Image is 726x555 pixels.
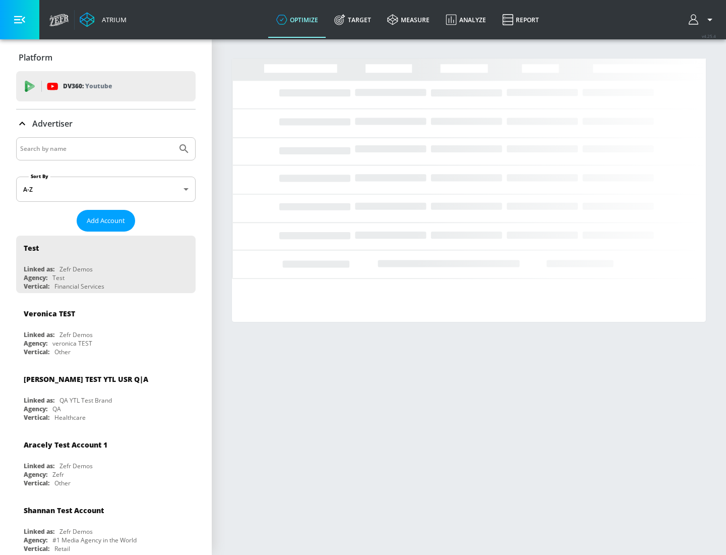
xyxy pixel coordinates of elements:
div: [PERSON_NAME] TEST YTL USR Q|ALinked as:QA YTL Test BrandAgency:QAVertical:Healthcare [16,367,196,424]
div: Agency: [24,339,47,348]
div: DV360: Youtube [16,71,196,101]
div: Vertical: [24,479,49,487]
div: Agency: [24,536,47,544]
div: Atrium [98,15,127,24]
div: Linked as: [24,330,54,339]
div: Other [54,348,71,356]
div: TestLinked as:Zefr DemosAgency:TestVertical:Financial Services [16,236,196,293]
div: Other [54,479,71,487]
p: Platform [19,52,52,63]
a: Atrium [80,12,127,27]
div: Platform [16,43,196,72]
div: Linked as: [24,396,54,405]
div: Linked as: [24,265,54,273]
div: Agency: [24,273,47,282]
div: Healthcare [54,413,86,422]
label: Sort By [29,173,50,180]
div: A-Z [16,177,196,202]
div: Zefr [52,470,64,479]
a: Analyze [438,2,494,38]
div: Vertical: [24,413,49,422]
p: Advertiser [32,118,73,129]
div: Vertical: [24,282,49,291]
span: v 4.25.4 [702,33,716,39]
a: Report [494,2,547,38]
div: Vertical: [24,348,49,356]
div: Linked as: [24,527,54,536]
div: [PERSON_NAME] TEST YTL USR Q|A [24,374,148,384]
a: measure [379,2,438,38]
div: QA [52,405,61,413]
div: Shannan Test Account [24,506,104,515]
div: Agency: [24,405,47,413]
div: Vertical: [24,544,49,553]
div: Veronica TESTLinked as:Zefr DemosAgency:veronica TESTVertical:Other [16,301,196,359]
div: Test [52,273,65,282]
div: Advertiser [16,109,196,138]
div: Retail [54,544,70,553]
div: Aracely Test Account 1Linked as:Zefr DemosAgency:ZefrVertical:Other [16,432,196,490]
div: Zefr Demos [59,330,93,339]
div: Zefr Demos [59,462,93,470]
div: Zefr Demos [59,527,93,536]
div: QA YTL Test Brand [59,396,112,405]
div: Aracely Test Account 1 [24,440,107,450]
input: Search by name [20,142,173,155]
a: optimize [268,2,326,38]
div: Agency: [24,470,47,479]
span: Add Account [87,215,125,227]
div: Financial Services [54,282,104,291]
div: Veronica TEST [24,309,75,318]
button: Add Account [77,210,135,232]
p: Youtube [85,81,112,91]
div: veronica TEST [52,339,92,348]
div: Test [24,243,39,253]
p: DV360: [63,81,112,92]
a: Target [326,2,379,38]
div: #1 Media Agency in the World [52,536,137,544]
div: Zefr Demos [59,265,93,273]
div: Linked as: [24,462,54,470]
